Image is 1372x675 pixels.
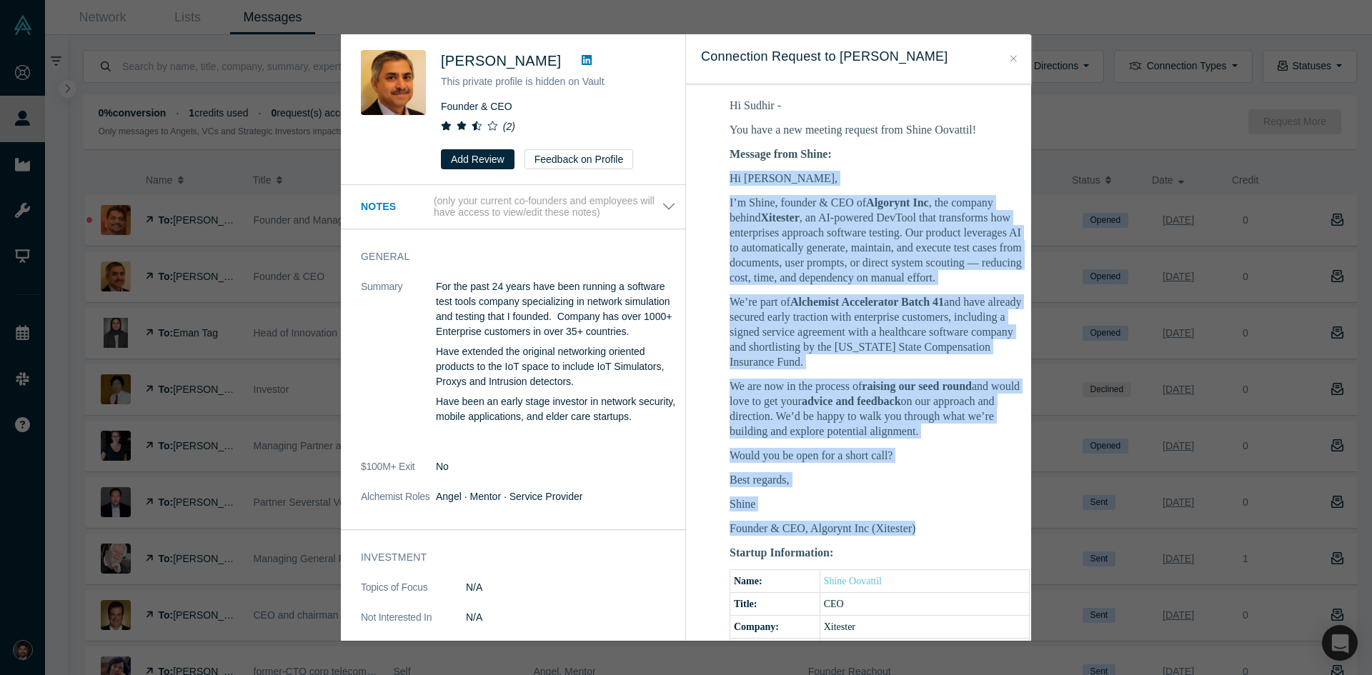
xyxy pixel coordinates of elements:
strong: Algorynt Inc [866,196,929,209]
h3: Investment [361,550,656,565]
p: This private profile is hidden on Vault [441,74,665,89]
span: Founder & CEO [441,101,512,112]
p: Founder & CEO, Algorynt Inc (Xitester) [730,521,1030,536]
span: [PERSON_NAME] [441,53,561,69]
b: Startup Information: [730,546,833,559]
p: I’m Shine, founder & CEO of , the company behind , an AI-powered DevTool that transforms how ente... [730,195,1030,285]
dd: N/A [466,610,676,625]
p: You have a new meeting request from Shine Oovattil! [730,122,1030,137]
p: We are now in the process of and would love to get your on our approach and direction. We’d be ha... [730,379,1030,439]
dt: $100M+ Exit [361,459,436,489]
strong: raising our seed round [862,380,972,392]
p: Shine [730,496,1030,511]
dd: N/A [466,580,676,595]
strong: Xitester [761,211,800,224]
i: ( 2 ) [503,121,515,132]
h3: Connection Request to [PERSON_NAME] [701,47,1016,66]
p: For the past 24 years have been running a software test tools company specializing in network sim... [436,279,676,339]
td: CEO [820,592,1029,615]
a: Shine Oovattil [824,576,882,586]
strong: advice and feedback [802,395,901,407]
p: Founding team with deep technical knowledge [466,640,676,655]
h3: General [361,249,656,264]
dt: Not Interested In [361,610,466,640]
p: Hi [PERSON_NAME], [730,171,1030,186]
button: Close [1006,51,1021,67]
strong: Alchemist Accelerator Batch 41 [790,296,944,308]
dd: No [436,459,676,474]
p: We’re part of and have already secured early traction with enterprise customers, including a sign... [730,294,1030,369]
button: Add Review [441,149,514,169]
b: Message from Shine: [730,148,832,160]
button: Notes (only your current co-founders and employees will have access to view/edit these notes) [361,195,676,219]
p: Would you be open for a short call? [730,448,1030,463]
b: Name: [734,576,762,586]
h3: Notes [361,199,431,214]
b: Company: [734,621,779,632]
dd: Angel · Mentor · Service Provider [436,489,676,504]
dt: Summary [361,279,436,459]
img: Sudhir Pendse's Profile Image [361,50,426,115]
dt: Alchemist Roles [361,489,436,519]
button: Feedback on Profile [525,149,634,169]
p: Hi Sudhir - [730,98,1030,113]
td: Xitester [820,615,1029,638]
p: Have been an early stage investor in network security, mobile applications, and elder care startups. [436,394,676,424]
b: Title: [734,599,757,609]
p: (only your current co-founders and employees will have access to view/edit these notes) [434,195,662,219]
dt: Topics of Focus [361,580,466,610]
p: Have extended the original networking oriented products to the IoT space to include IoT Simulator... [436,344,676,389]
p: Best regards, [730,472,1030,487]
